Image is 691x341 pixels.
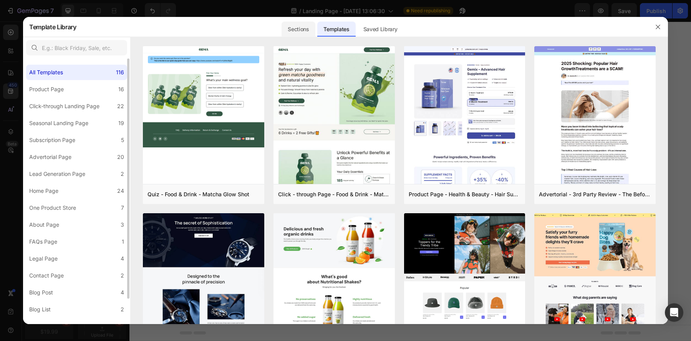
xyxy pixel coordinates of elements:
span: inspired by CRO experts [194,246,247,253]
div: Sections [282,22,315,37]
div: Lead Generation Page [29,169,85,179]
span: then drag & drop elements [309,246,366,253]
div: Add blank section [315,237,361,245]
div: Generate layout [259,237,299,245]
p: Behöver jag någon utrustning? [139,34,227,44]
div: Saved Library [357,22,404,37]
img: quiz-1.png [143,46,264,147]
div: Contact Page [29,271,64,280]
div: 7 [121,203,124,212]
div: Click-through Landing Page [29,102,99,111]
div: FAQs Page [29,237,57,246]
div: Blog Post [29,288,53,297]
div: Click - through Page - Food & Drink - Matcha Glow Shot [278,190,390,199]
div: Choose templates [198,237,245,245]
div: 2 [121,305,124,314]
p: Hur länge har jag tillgång? [139,136,213,146]
div: 2 [121,271,124,280]
p: Hur får jag tillgång till kursen? [139,111,223,120]
div: About Page [29,220,59,229]
div: Home Page [29,186,58,196]
div: Quiz - Food & Drink - Matcha Glow Shot [147,190,249,199]
div: 24 [117,186,124,196]
div: Advertorial - 3rd Party Review - The Before Image - Hair Supplement [539,190,651,199]
div: 5 [121,135,124,145]
div: 22 [117,102,124,111]
div: Legal Page [29,254,58,263]
div: Product Page [29,85,64,94]
span: Add section [263,220,299,228]
div: 19 [118,119,124,128]
div: Advertorial Page [29,152,71,162]
div: Product Page - Health & Beauty - Hair Supplement [409,190,521,199]
p: Kan jag träna via mobilen? [139,85,212,95]
div: Subscription Page [29,135,75,145]
p: Funkar detta även om jag aldrig provat [PERSON_NAME] tidigare? [139,60,322,70]
div: Seasonal Landing Page [29,119,88,128]
h2: Template Library [29,17,76,37]
input: E.g.: Black Friday, Sale, etc. [26,40,127,55]
div: 20 [117,152,124,162]
div: 4 [121,254,124,263]
p: Vad händer om jag vill fortsätta sen? [139,162,240,171]
div: 116 [116,68,124,77]
div: 16 [118,85,124,94]
div: 1 [122,237,124,246]
div: All Templates [29,68,63,77]
span: from URL or image [257,246,298,253]
div: Blog List [29,305,51,314]
div: 2 [121,169,124,179]
h2: FAQ [133,6,429,22]
div: 4 [121,288,124,297]
div: 3 [121,220,124,229]
div: Open Intercom Messenger [665,303,683,322]
div: Templates [317,22,355,37]
div: Collection Page [29,322,68,331]
div: One Product Store [29,203,76,212]
div: 3 [121,322,124,331]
